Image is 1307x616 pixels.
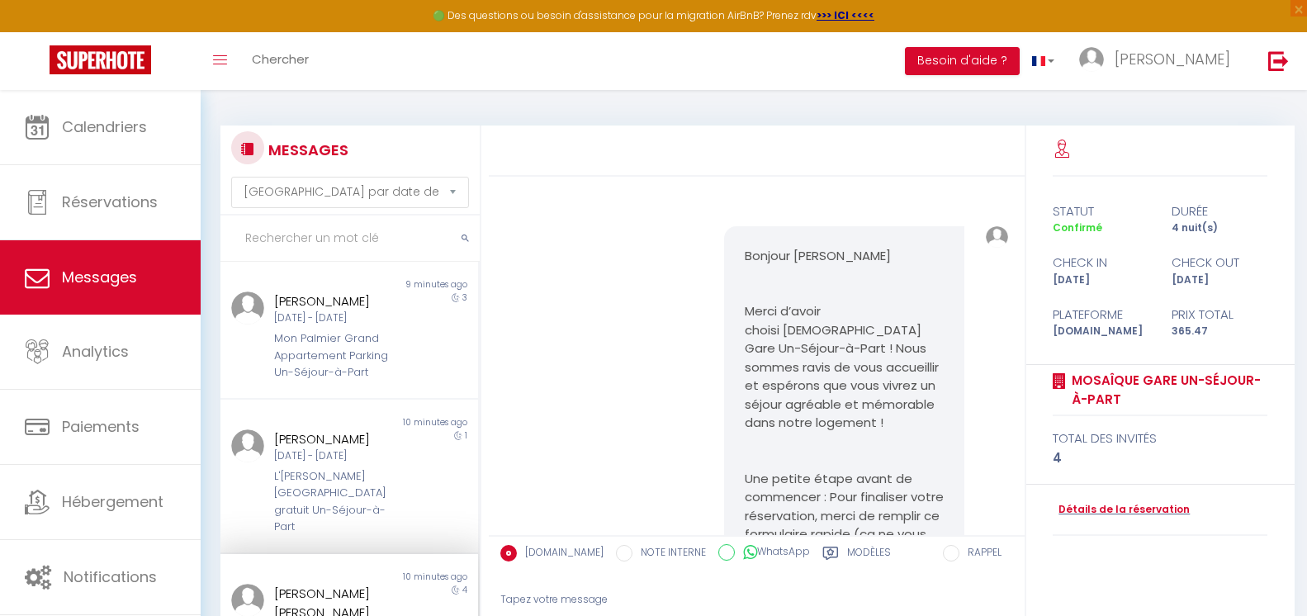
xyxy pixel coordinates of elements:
label: NOTE INTERNE [632,545,706,563]
h3: MESSAGES [264,131,348,168]
label: [DOMAIN_NAME] [517,545,604,563]
div: Mon Palmier Grand Appartement Parking Un-Séjour-à-Part [274,330,403,381]
span: Analytics [62,341,129,362]
div: Prix total [1160,305,1278,325]
label: Modèles [847,545,891,566]
div: check in [1042,253,1160,272]
div: L'[PERSON_NAME][GEOGRAPHIC_DATA] gratuit Un-Séjour-à-Part [274,468,403,536]
img: Super Booking [50,45,151,74]
img: ... [231,429,264,462]
div: 9 minutes ago [349,278,478,291]
div: 10 minutes ago [349,416,478,429]
p: Merci d’avoir choisi [DEMOGRAPHIC_DATA] Gare Un-Séjour-à-Part ! Nous sommes ravis de vous accueil... [745,302,944,433]
img: ... [986,226,1008,249]
a: Mosaîque Gare Un-Séjour-à-Part [1066,371,1267,410]
div: [DATE] - [DATE] [274,448,403,464]
span: Hébergement [62,491,163,512]
span: Confirmé [1053,220,1102,235]
div: [PERSON_NAME] [274,429,403,449]
span: 1 [465,429,467,442]
a: ... [PERSON_NAME] [1067,32,1251,90]
a: >>> ICI <<<< [817,8,874,22]
div: 365.47 [1160,324,1278,339]
span: 4 [462,584,467,596]
div: [DATE] [1042,272,1160,288]
label: RAPPEL [959,545,1002,563]
span: Réservations [62,192,158,212]
img: ... [1079,47,1104,72]
img: logout [1268,50,1289,71]
span: Messages [62,267,137,287]
input: Rechercher un mot clé [220,216,480,262]
a: Chercher [239,32,321,90]
div: [PERSON_NAME] [274,291,403,311]
div: 4 [1053,448,1267,468]
div: total des invités [1053,429,1267,448]
label: WhatsApp [735,544,810,562]
span: Notifications [64,566,157,587]
span: 3 [462,291,467,304]
p: Une petite étape avant de commencer : Pour finaliser votre réservation, merci de remplir ce formu... [745,470,944,581]
span: Paiements [62,416,140,437]
div: [DOMAIN_NAME] [1042,324,1160,339]
div: 4 nuit(s) [1160,220,1278,236]
div: statut [1042,201,1160,221]
div: [DATE] [1160,272,1278,288]
div: [DATE] - [DATE] [274,310,403,326]
span: [PERSON_NAME] [1115,49,1230,69]
div: durée [1160,201,1278,221]
span: Chercher [252,50,309,68]
a: Détails de la réservation [1053,502,1190,518]
div: Plateforme [1042,305,1160,325]
span: Calendriers [62,116,147,137]
div: check out [1160,253,1278,272]
div: 10 minutes ago [349,571,478,584]
button: Besoin d'aide ? [905,47,1020,75]
img: ... [231,291,264,325]
p: Bonjour [PERSON_NAME] [745,247,944,266]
